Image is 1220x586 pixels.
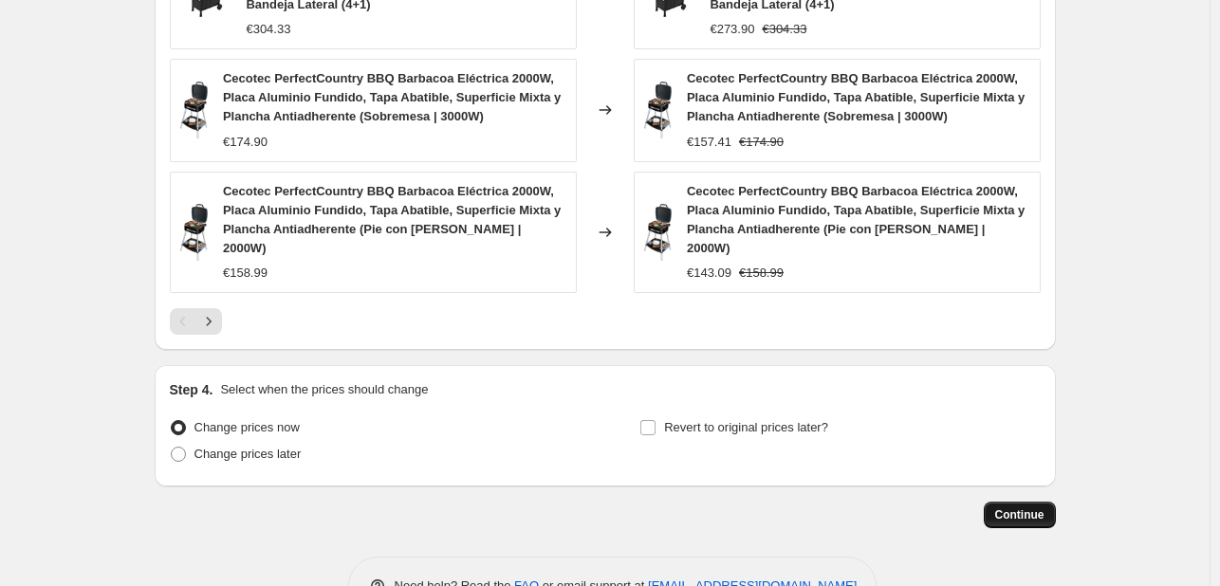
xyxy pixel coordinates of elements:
[739,264,784,283] strike: €158.99
[644,82,672,138] img: 51L0AL8UK_L._AC_SL1000_80x.jpg
[194,447,302,461] span: Change prices later
[687,133,731,152] div: €157.41
[687,71,1025,123] span: Cecotec PerfectCountry BBQ Barbacoa Eléctrica 2000W, Placa Aluminio Fundido, Tapa Abatible, Super...
[180,204,208,261] img: 51L0AL8UK_L._AC_SL1000_80x.jpg
[195,308,222,335] button: Next
[687,184,1025,255] span: Cecotec PerfectCountry BBQ Barbacoa Eléctrica 2000W, Placa Aluminio Fundido, Tapa Abatible, Super...
[687,264,731,283] div: €143.09
[220,380,428,399] p: Select when the prices should change
[762,20,806,39] strike: €304.33
[246,20,290,39] div: €304.33
[664,420,828,434] span: Revert to original prices later?
[223,133,268,152] div: €174.90
[223,71,561,123] span: Cecotec PerfectCountry BBQ Barbacoa Eléctrica 2000W, Placa Aluminio Fundido, Tapa Abatible, Super...
[739,133,784,152] strike: €174.90
[644,204,672,261] img: 51L0AL8UK_L._AC_SL1000_80x.jpg
[223,264,268,283] div: €158.99
[170,308,222,335] nav: Pagination
[194,420,300,434] span: Change prices now
[995,507,1044,522] span: Continue
[170,380,213,399] h2: Step 4.
[180,82,208,138] img: 51L0AL8UK_L._AC_SL1000_80x.jpg
[984,502,1056,528] button: Continue
[710,20,754,39] div: €273.90
[223,184,561,255] span: Cecotec PerfectCountry BBQ Barbacoa Eléctrica 2000W, Placa Aluminio Fundido, Tapa Abatible, Super...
